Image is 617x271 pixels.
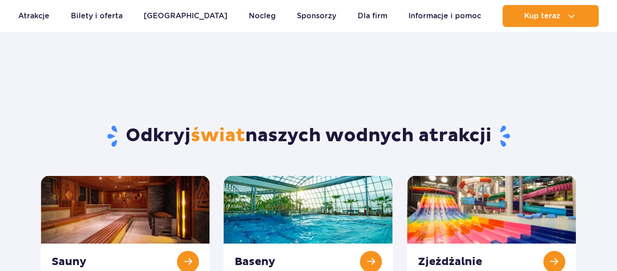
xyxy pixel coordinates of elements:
button: Kup teraz [503,5,599,27]
a: Nocleg [249,5,276,27]
a: [GEOGRAPHIC_DATA] [144,5,227,27]
h1: Odkryj naszych wodnych atrakcji [41,124,576,148]
span: świat [191,124,245,147]
a: Dla firm [358,5,387,27]
a: Informacje i pomoc [408,5,481,27]
a: Bilety i oferta [71,5,123,27]
a: Sponsorzy [297,5,336,27]
span: Kup teraz [524,12,560,20]
a: Atrakcje [18,5,49,27]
